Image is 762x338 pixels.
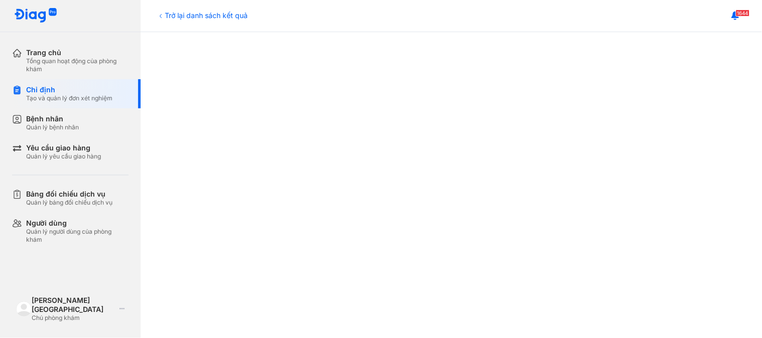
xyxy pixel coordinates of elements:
[26,123,79,131] div: Quản lý bệnh nhân
[32,296,116,314] div: [PERSON_NAME][GEOGRAPHIC_DATA]
[26,199,113,207] div: Quản lý bảng đối chiếu dịch vụ
[14,8,57,24] img: logo
[157,10,248,21] div: Trở lại danh sách kết quả
[26,219,129,228] div: Người dùng
[26,85,113,94] div: Chỉ định
[26,190,113,199] div: Bảng đối chiếu dịch vụ
[16,301,32,317] img: logo
[26,94,113,102] div: Tạo và quản lý đơn xét nghiệm
[26,57,129,73] div: Tổng quan hoạt động của phòng khám
[26,152,101,160] div: Quản lý yêu cầu giao hàng
[26,114,79,123] div: Bệnh nhân
[32,314,116,322] div: Chủ phòng khám
[26,143,101,152] div: Yêu cầu giao hàng
[736,10,750,17] span: 1644
[26,48,129,57] div: Trang chủ
[26,228,129,244] div: Quản lý người dùng của phòng khám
